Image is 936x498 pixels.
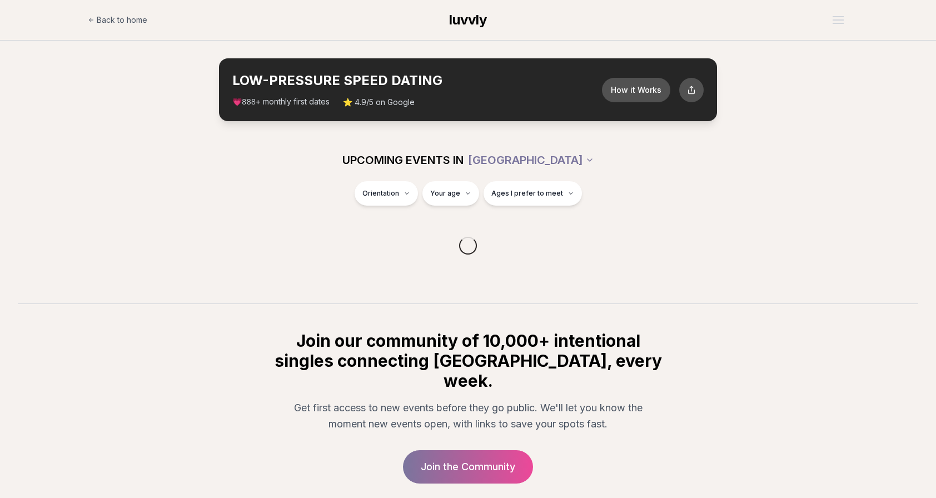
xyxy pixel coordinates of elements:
span: Ages I prefer to meet [491,189,563,198]
button: Orientation [355,181,418,206]
span: Your age [430,189,460,198]
span: luvvly [449,12,487,28]
h2: Join our community of 10,000+ intentional singles connecting [GEOGRAPHIC_DATA], every week. [272,331,664,391]
span: Back to home [97,14,147,26]
p: Get first access to new events before they go public. We'll let you know the moment new events op... [281,400,655,432]
button: [GEOGRAPHIC_DATA] [468,148,594,172]
span: 💗 + monthly first dates [232,96,330,108]
h2: LOW-PRESSURE SPEED DATING [232,72,602,89]
span: 888 [242,98,256,107]
span: ⭐ 4.9/5 on Google [343,97,415,108]
a: Back to home [88,9,147,31]
button: Your age [422,181,479,206]
span: Orientation [362,189,399,198]
a: Join the Community [403,450,533,484]
button: How it Works [602,78,670,102]
button: Ages I prefer to meet [484,181,582,206]
button: Open menu [828,12,848,28]
a: luvvly [449,11,487,29]
span: UPCOMING EVENTS IN [342,152,464,168]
